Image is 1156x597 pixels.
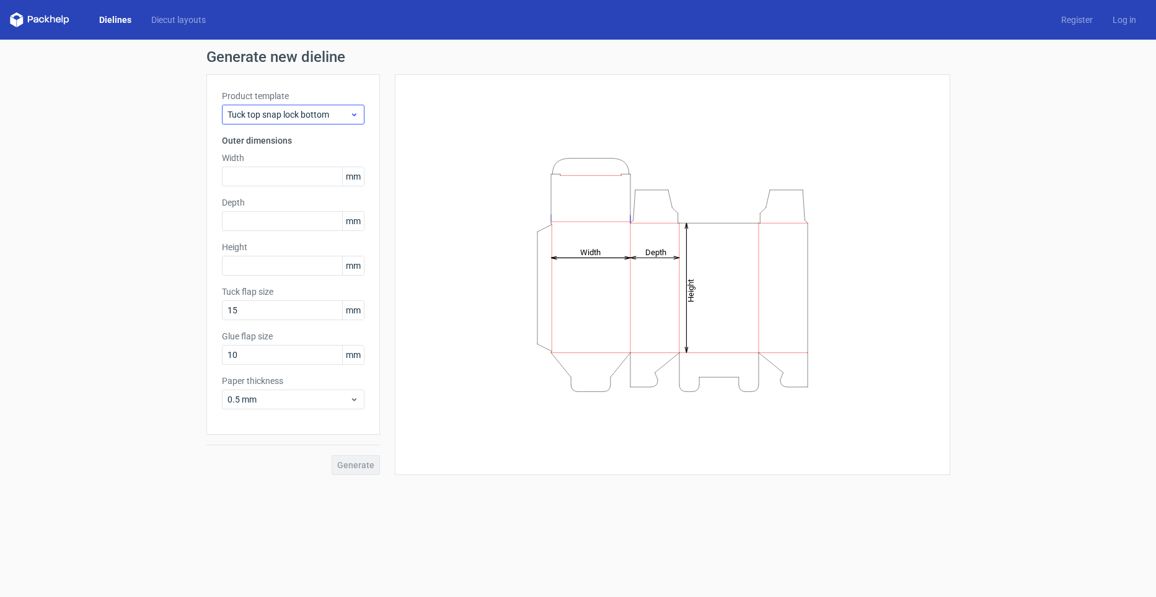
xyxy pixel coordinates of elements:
[342,346,364,364] span: mm
[686,279,695,302] tspan: Height
[645,247,666,256] tspan: Depth
[222,375,364,387] label: Paper thickness
[89,14,141,26] a: Dielines
[227,108,350,121] span: Tuck top snap lock bottom
[222,152,364,164] label: Width
[580,247,600,256] tspan: Width
[141,14,216,26] a: Diecut layouts
[222,241,364,253] label: Height
[222,330,364,342] label: Glue flap size
[206,50,950,64] h1: Generate new dieline
[222,90,364,102] label: Product template
[222,285,364,298] label: Tuck flap size
[1103,14,1146,26] a: Log in
[227,393,350,406] span: 0.5 mm
[222,134,364,147] h3: Outer dimensions
[222,196,364,209] label: Depth
[342,256,364,275] span: mm
[342,212,364,230] span: mm
[1051,14,1103,26] a: Register
[342,301,364,320] span: mm
[342,167,364,186] span: mm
